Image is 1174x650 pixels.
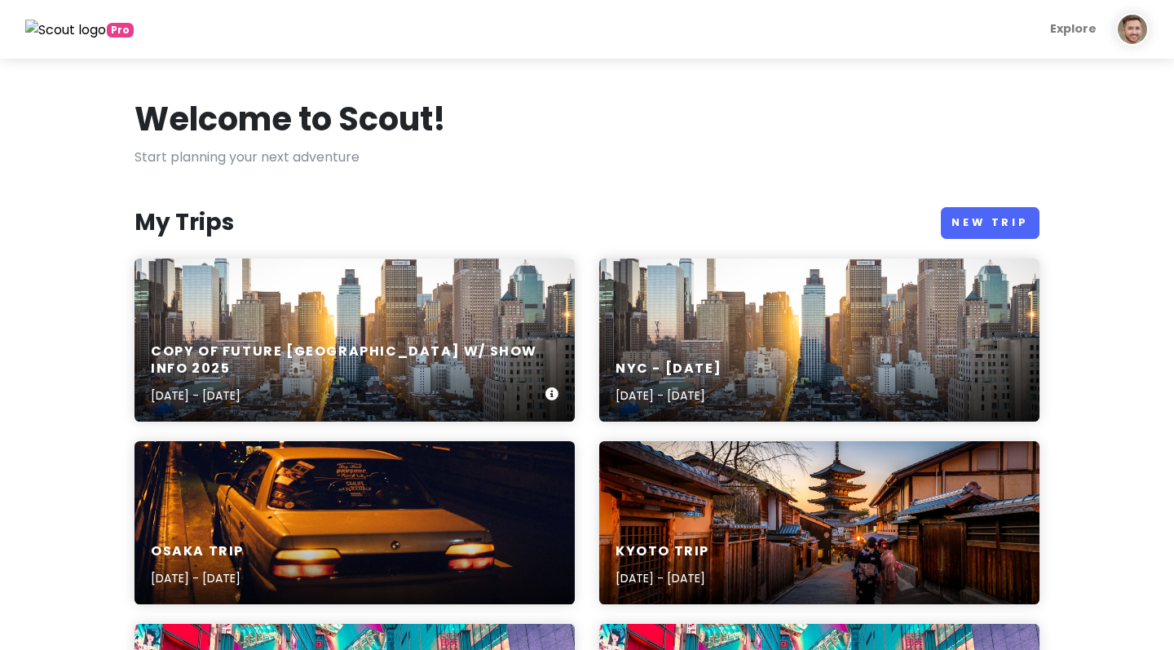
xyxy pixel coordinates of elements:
[135,259,575,422] a: high rise buildings city scape photographyCopy of Future [GEOGRAPHIC_DATA] w/ Show Info 2025[DATE...
[135,98,446,140] h1: Welcome to Scout!
[25,20,107,41] img: Scout logo
[616,569,709,587] p: [DATE] - [DATE]
[599,259,1039,422] a: high rise buildings city scape photographyNYC - [DATE][DATE] - [DATE]
[135,208,234,237] h3: My Trips
[135,441,575,604] a: white sedanOsaka Trip[DATE] - [DATE]
[941,207,1039,239] a: New Trip
[616,543,709,560] h6: Kyoto Trip
[135,147,1039,168] p: Start planning your next adventure
[151,343,545,378] h6: Copy of Future [GEOGRAPHIC_DATA] w/ Show Info 2025
[616,360,722,378] h6: NYC - [DATE]
[107,23,134,38] span: greetings, globetrotter
[1044,13,1103,45] a: Explore
[151,387,545,405] p: [DATE] - [DATE]
[599,441,1039,604] a: two women in purple and pink kimono standing on streetKyoto Trip[DATE] - [DATE]
[25,19,134,40] a: Pro
[151,543,244,560] h6: Osaka Trip
[151,569,244,587] p: [DATE] - [DATE]
[1116,13,1149,46] img: User profile
[616,387,722,405] p: [DATE] - [DATE]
